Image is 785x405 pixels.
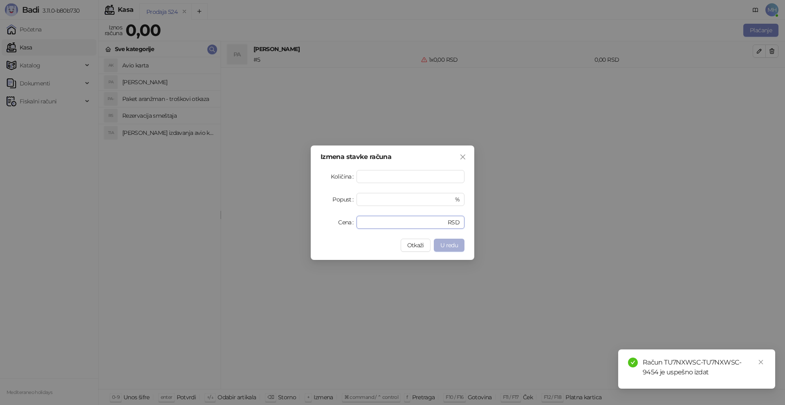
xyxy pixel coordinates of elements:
div: Račun TU7NXWSC-TU7NXWSC-9454 je uspešno izdat [643,358,765,377]
span: check-circle [628,358,638,367]
label: Cena [338,216,357,229]
label: Količina [331,170,357,183]
a: Close [756,358,765,367]
input: Cena [361,216,446,228]
div: Izmena stavke računa [321,154,464,160]
span: U redu [440,242,458,249]
input: Količina [357,170,464,183]
span: close [758,359,764,365]
button: Otkaži [401,239,431,252]
span: close [460,154,466,160]
button: U redu [434,239,464,252]
button: Close [456,150,469,163]
input: Popust [361,193,453,206]
label: Popust [332,193,357,206]
span: Otkaži [407,242,424,249]
span: Zatvori [456,154,469,160]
